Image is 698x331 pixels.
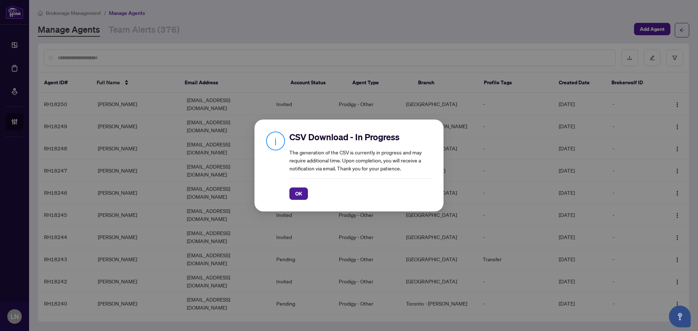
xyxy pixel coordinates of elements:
[669,306,691,327] button: Open asap
[289,149,432,173] div: The generation of the CSV is currently in progress and may require additional time. Upon completi...
[289,131,432,143] h2: CSV Download - In Progress
[295,188,302,199] span: OK
[289,187,308,200] button: OK
[266,131,285,150] img: info icon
